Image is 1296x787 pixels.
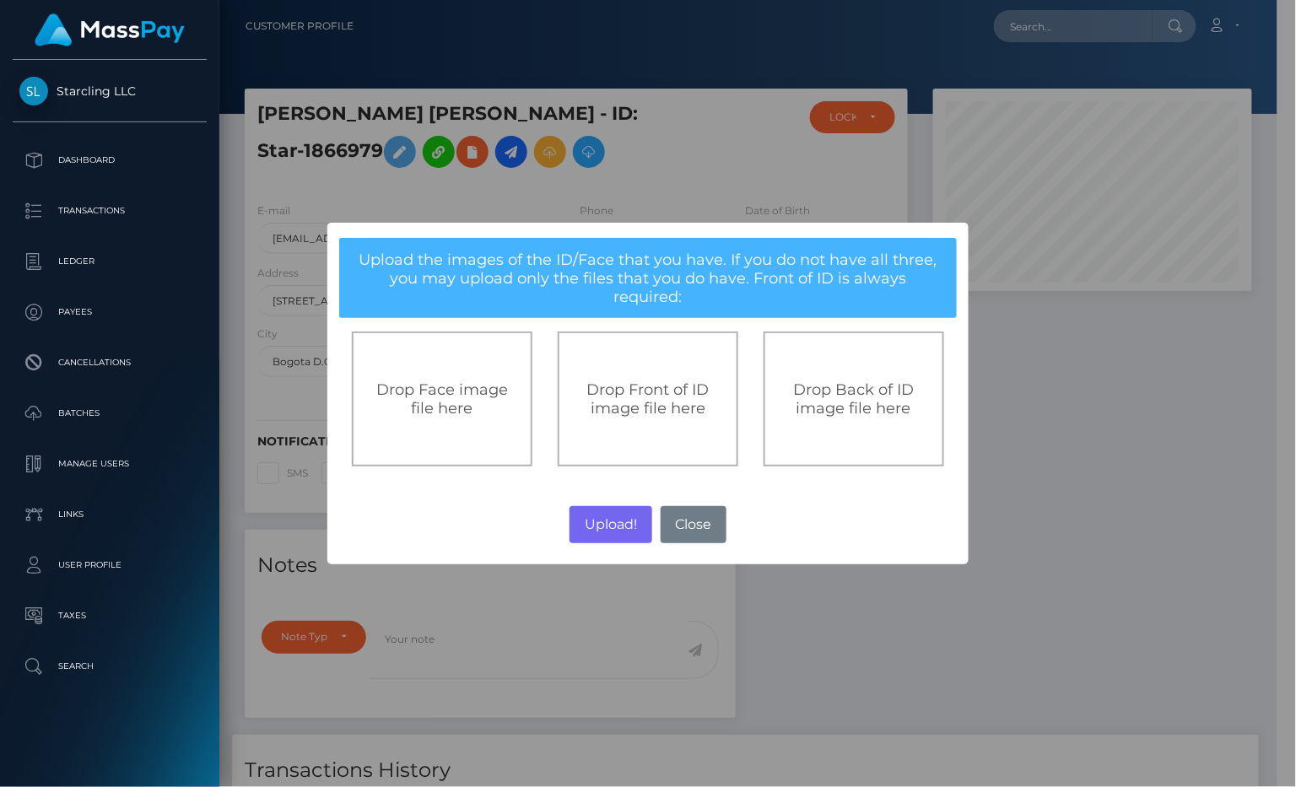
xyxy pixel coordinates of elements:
p: Ledger [19,249,200,274]
span: Upload the images of the ID/Face that you have. If you do not have all three, you may upload only... [359,251,937,306]
button: Upload! [570,506,651,543]
p: Dashboard [19,148,200,173]
img: Starcling LLC [19,77,48,105]
p: User Profile [19,553,200,578]
span: Drop Face image file here [376,380,508,418]
span: Drop Front of ID image file here [586,380,709,418]
button: Close [661,506,726,543]
p: Taxes [19,603,200,628]
span: Starcling LLC [13,84,207,99]
span: Drop Back of ID image file here [793,380,914,418]
p: Links [19,502,200,527]
p: Transactions [19,198,200,224]
p: Search [19,654,200,679]
p: Batches [19,401,200,426]
img: MassPay Logo [35,13,185,46]
p: Cancellations [19,350,200,375]
p: Payees [19,299,200,325]
p: Manage Users [19,451,200,477]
